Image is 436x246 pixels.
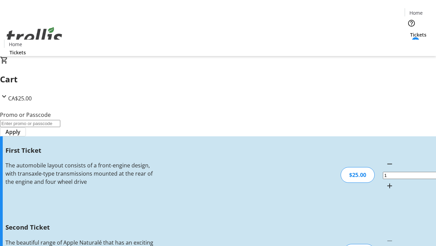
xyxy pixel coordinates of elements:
a: Home [4,41,26,48]
a: Tickets [4,49,31,56]
span: Home [409,9,423,16]
span: Apply [5,128,20,136]
span: Home [9,41,22,48]
div: $25.00 [341,167,375,183]
span: CA$25.00 [8,95,32,102]
img: Orient E2E Organization ZCeU0LDOI7's Logo [4,19,65,54]
a: Tickets [405,31,432,38]
h3: First Ticket [5,146,154,155]
button: Cart [405,38,418,52]
button: Decrement by one [383,157,396,171]
span: Tickets [10,49,26,56]
h3: Second Ticket [5,222,154,232]
div: The automobile layout consists of a front-engine design, with transaxle-type transmissions mounte... [5,161,154,186]
span: Tickets [410,31,426,38]
a: Home [405,9,427,16]
button: Increment by one [383,179,396,193]
button: Help [405,16,418,30]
